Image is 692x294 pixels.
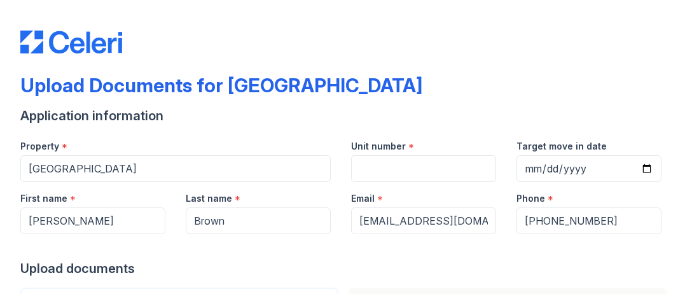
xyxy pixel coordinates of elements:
[516,140,607,153] label: Target move in date
[20,260,672,277] div: Upload documents
[20,140,59,153] label: Property
[20,192,67,205] label: First name
[20,31,122,53] img: CE_Logo_Blue-a8612792a0a2168367f1c8372b55b34899dd931a85d93a1a3d3e32e68fde9ad4.png
[186,192,232,205] label: Last name
[20,107,672,125] div: Application information
[516,192,545,205] label: Phone
[20,74,422,97] div: Upload Documents for [GEOGRAPHIC_DATA]
[351,140,406,153] label: Unit number
[351,192,375,205] label: Email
